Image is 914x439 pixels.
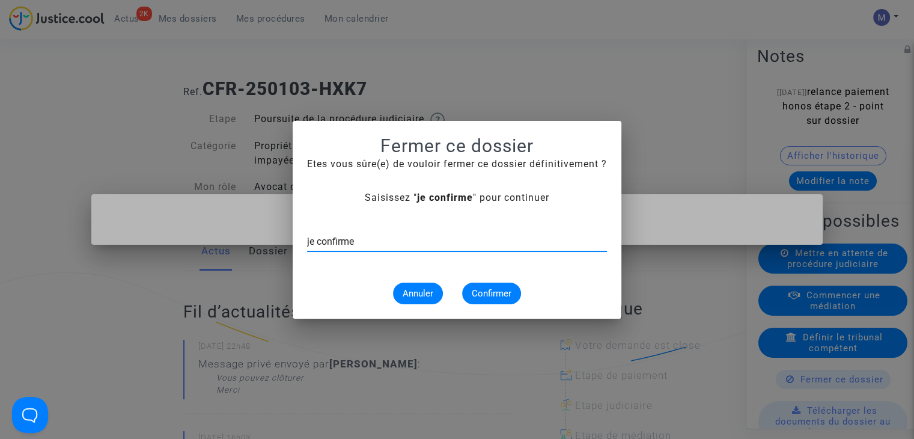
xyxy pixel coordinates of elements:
[403,288,433,299] span: Annuler
[307,191,607,205] div: Saisissez " " pour continuer
[393,283,443,304] button: Annuler
[472,288,511,299] span: Confirmer
[307,158,607,170] span: Etes vous sûre(e) de vouloir fermer ce dossier définitivement ?
[12,397,48,433] iframe: Help Scout Beacon - Open
[307,135,607,157] h1: Fermer ce dossier
[417,192,473,203] b: je confirme
[462,283,521,304] button: Confirmer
